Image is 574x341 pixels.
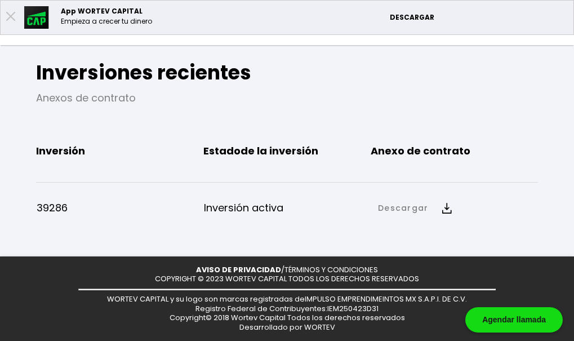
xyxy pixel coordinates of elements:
img: appicon [24,6,50,29]
h2: Inversiones recientes [36,61,538,84]
span: Copyright© 2018 Wortev Capital Todos los derechos reservados [170,312,405,323]
p: 39286 [37,200,204,216]
p: App WORTEV CAPITAL [61,6,152,16]
p: DESCARGAR [390,12,568,23]
b: Anexo de contrato [371,143,470,160]
p: COPYRIGHT © 2023 WORTEV CAPITAL TODOS LOS DERECHOS RESERVADOS [155,274,419,284]
p: / [196,265,378,275]
b: Estado [203,143,318,160]
b: Inversión [36,143,85,160]
a: TÉRMINOS Y CONDICIONES [284,264,378,275]
div: Agendar llamada [465,307,563,333]
span: Desarrollado por WORTEV [239,322,335,333]
p: Inversión activa [204,200,371,216]
a: Descargar [378,202,428,214]
a: AVISO DE PRIVACIDAD [196,264,281,275]
img: descarga [442,203,452,214]
span: Registro Federal de Contribuyentes: IEM250423D31 [195,303,379,314]
span: WORTEV CAPITAL y su logo son marcas registradas de IMPULSO EMPRENDIMEINTOS MX S.A.P.I. DE C.V. [107,294,467,304]
button: Descargar [372,196,458,220]
b: de la inversión [241,144,318,158]
a: Anexos de contrato [36,91,136,105]
p: Empieza a crecer tu dinero [61,16,152,26]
